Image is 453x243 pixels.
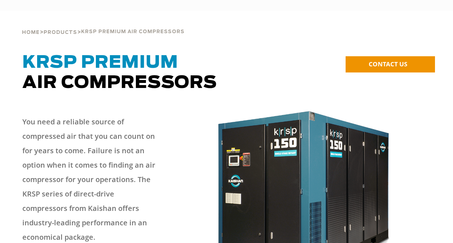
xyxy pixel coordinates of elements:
span: krsp premium air compressors [81,30,185,34]
span: Air Compressors [22,54,217,92]
span: KRSP Premium [22,54,178,71]
span: Products [44,30,77,35]
span: Home [22,30,40,35]
a: Products [44,29,77,35]
a: Home [22,29,40,35]
span: CONTACT US [369,60,407,68]
a: CONTACT US [346,56,435,72]
div: > > [22,11,185,38]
